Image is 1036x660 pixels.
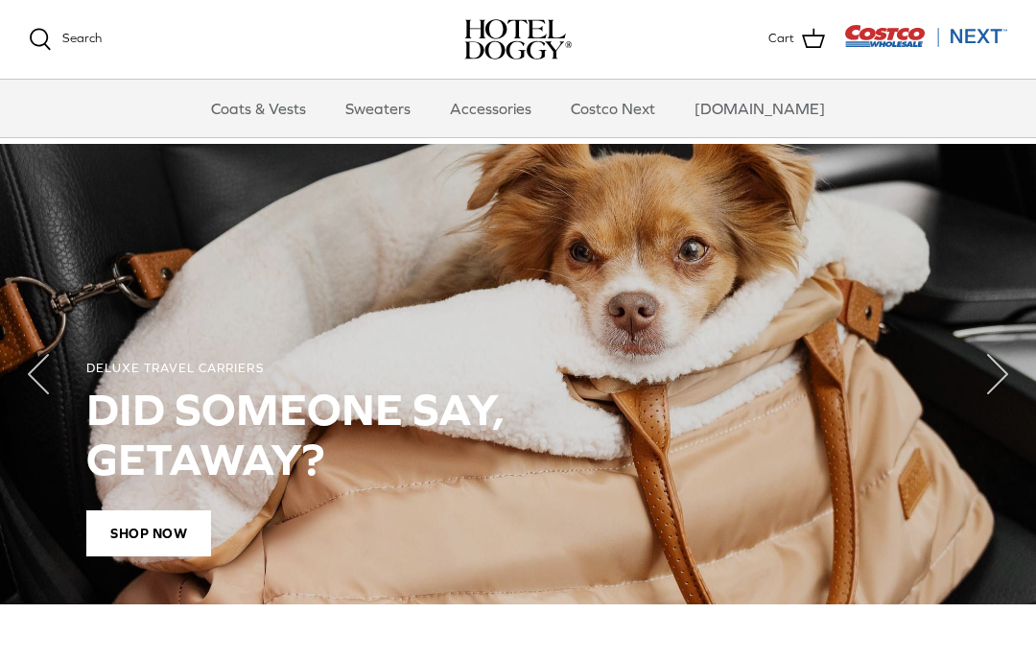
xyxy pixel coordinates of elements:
[464,19,572,59] a: hoteldoggy.com hoteldoggycom
[194,80,323,137] a: Coats & Vests
[844,24,1007,48] img: Costco Next
[86,361,950,377] div: DELUXE TRAVEL CARRIERS
[677,80,842,137] a: [DOMAIN_NAME]
[328,80,428,137] a: Sweaters
[86,510,211,556] span: Shop Now
[959,336,1036,412] button: Next
[433,80,549,137] a: Accessories
[844,36,1007,51] a: Visit Costco Next
[62,31,102,45] span: Search
[768,27,825,52] a: Cart
[29,28,102,51] a: Search
[553,80,672,137] a: Costco Next
[768,29,794,49] span: Cart
[86,385,950,483] h2: DID SOMEONE SAY, GETAWAY?
[464,19,572,59] img: hoteldoggycom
